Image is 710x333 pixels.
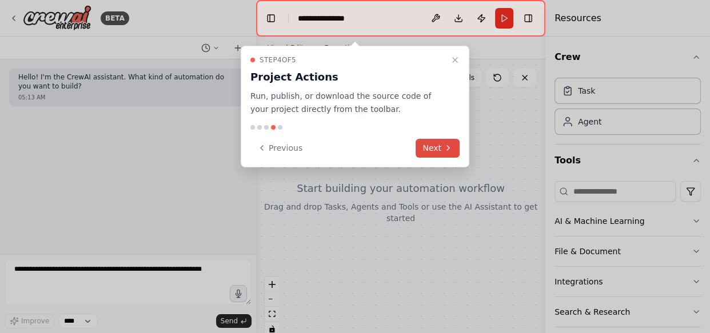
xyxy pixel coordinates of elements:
h3: Project Actions [250,69,446,85]
button: Close walkthrough [448,53,462,67]
button: Hide left sidebar [263,10,279,26]
span: Step 4 of 5 [260,55,296,65]
p: Run, publish, or download the source code of your project directly from the toolbar. [250,90,446,116]
button: Previous [250,139,309,158]
button: Next [416,139,460,158]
